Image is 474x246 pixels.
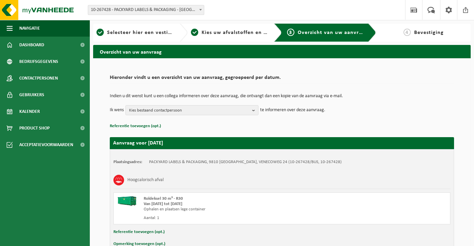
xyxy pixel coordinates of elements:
span: Kalender [19,103,40,120]
h2: Hieronder vindt u een overzicht van uw aanvraag, gegroepeerd per datum. [110,75,454,84]
strong: Van [DATE] tot [DATE] [144,202,182,206]
span: Bedrijfsgegevens [19,53,58,70]
span: 10-267428 - PACKYARD LABELS & PACKAGING - NAZARETH [88,5,204,15]
span: Product Shop [19,120,50,136]
a: 1Selecteer hier een vestiging [96,29,174,37]
span: Kies bestaand contactpersoon [129,106,249,116]
span: Gebruikers [19,87,44,103]
span: Dashboard [19,37,44,53]
span: 1 [96,29,104,36]
img: HK-XR-30-GN-00.png [117,196,137,206]
div: Ophalen en plaatsen lege container [144,207,309,212]
div: Aantal: 1 [144,215,309,221]
span: 2 [191,29,198,36]
button: Kies bestaand contactpersoon [125,105,258,115]
strong: Aanvraag voor [DATE] [113,140,163,146]
span: Kies uw afvalstoffen en recipiënten [202,30,293,35]
p: te informeren over deze aanvraag. [260,105,325,115]
span: 4 [403,29,411,36]
p: Indien u dit wenst kunt u een collega informeren over deze aanvraag, die ontvangt dan een kopie v... [110,94,454,99]
span: Roldeksel 30 m³ - R30 [144,196,183,201]
span: Overzicht van uw aanvraag [298,30,368,35]
span: Navigatie [19,20,40,37]
span: Acceptatievoorwaarden [19,136,73,153]
strong: Plaatsingsadres: [113,160,142,164]
td: PACKYARD LABELS & PACKAGING, 9810 [GEOGRAPHIC_DATA], VENECOWEG 24 (10-267428/BUS, 10-267428) [149,159,342,165]
p: Ik wens [110,105,124,115]
span: Contactpersonen [19,70,58,87]
button: Referentie toevoegen (opt.) [110,122,161,130]
span: Selecteer hier een vestiging [107,30,179,35]
button: Referentie toevoegen (opt.) [113,228,165,236]
h2: Overzicht van uw aanvraag [93,45,471,58]
a: 2Kies uw afvalstoffen en recipiënten [191,29,269,37]
iframe: chat widget [3,231,111,246]
span: Bevestiging [414,30,444,35]
h3: Hoogcalorisch afval [127,175,164,185]
span: 3 [287,29,294,36]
